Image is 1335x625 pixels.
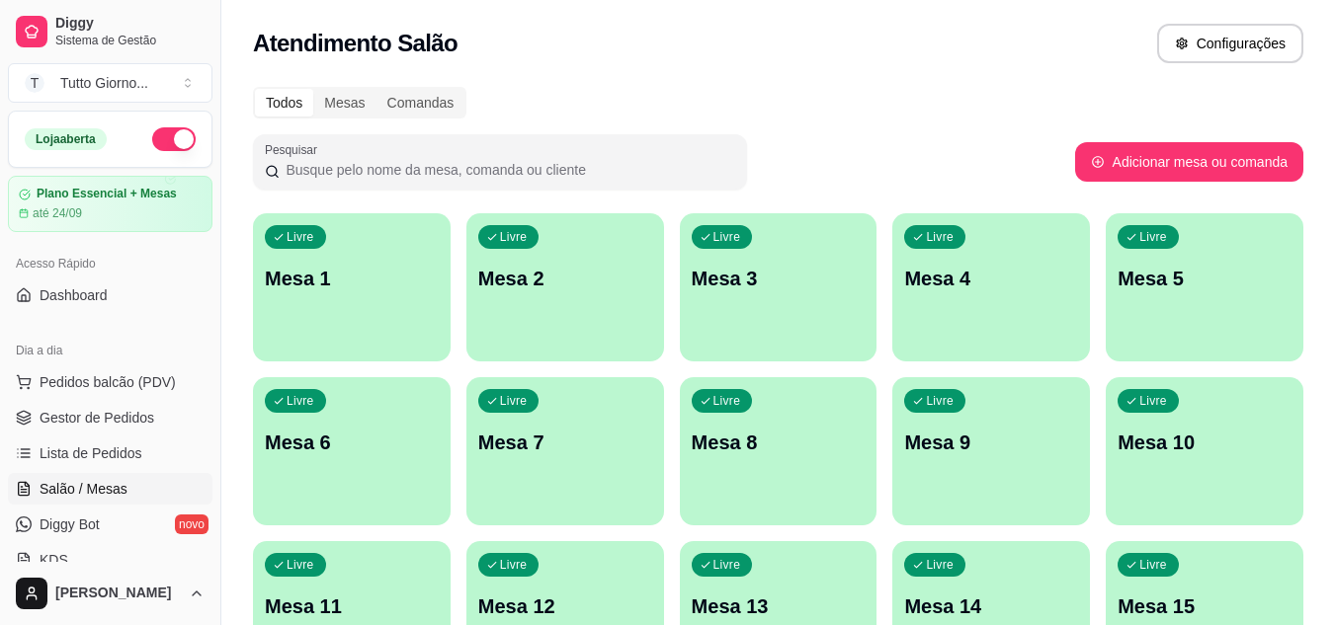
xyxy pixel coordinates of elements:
[152,127,196,151] button: Alterar Status
[253,28,458,59] h2: Atendimento Salão
[8,402,212,433] a: Gestor de Pedidos
[8,335,212,366] div: Dia a dia
[33,205,82,221] article: até 24/09
[478,429,652,456] p: Mesa 7
[478,265,652,292] p: Mesa 2
[466,377,664,525] button: LivreMesa 7
[8,248,212,279] div: Acesso Rápido
[265,265,439,292] p: Mesa 1
[8,366,212,398] button: Pedidos balcão (PDV)
[904,265,1078,292] p: Mesa 4
[8,473,212,505] a: Salão / Mesas
[8,176,212,232] a: Plano Essencial + Mesasaté 24/09
[1157,24,1303,63] button: Configurações
[692,592,866,620] p: Mesa 13
[55,585,181,602] span: [PERSON_NAME]
[8,508,212,540] a: Diggy Botnovo
[713,393,741,409] p: Livre
[40,408,154,428] span: Gestor de Pedidos
[904,592,1078,620] p: Mesa 14
[287,557,314,573] p: Livre
[713,557,741,573] p: Livre
[313,89,375,117] div: Mesas
[40,285,108,305] span: Dashboard
[60,73,148,93] div: Tutto Giorno ...
[1118,429,1292,456] p: Mesa 10
[55,33,205,48] span: Sistema de Gestão
[692,265,866,292] p: Mesa 3
[926,229,954,245] p: Livre
[265,429,439,456] p: Mesa 6
[500,393,528,409] p: Livre
[8,63,212,103] button: Select a team
[40,479,127,499] span: Salão / Mesas
[1106,377,1303,525] button: LivreMesa 10
[1118,592,1292,620] p: Mesa 15
[713,229,741,245] p: Livre
[1139,393,1167,409] p: Livre
[8,570,212,617] button: [PERSON_NAME]
[892,377,1090,525] button: LivreMesa 9
[1139,557,1167,573] p: Livre
[680,213,877,361] button: LivreMesa 3
[1139,229,1167,245] p: Livre
[40,550,68,570] span: KDS
[1106,213,1303,361] button: LivreMesa 5
[40,514,100,534] span: Diggy Bot
[926,557,954,573] p: Livre
[40,443,142,463] span: Lista de Pedidos
[25,128,107,150] div: Loja aberta
[287,229,314,245] p: Livre
[255,89,313,117] div: Todos
[692,429,866,456] p: Mesa 8
[8,279,212,311] a: Dashboard
[892,213,1090,361] button: LivreMesa 4
[280,160,735,180] input: Pesquisar
[8,437,212,469] a: Lista de Pedidos
[904,429,1078,456] p: Mesa 9
[253,377,451,525] button: LivreMesa 6
[37,187,177,201] article: Plano Essencial + Mesas
[40,372,176,392] span: Pedidos balcão (PDV)
[500,229,528,245] p: Livre
[25,73,44,93] span: T
[253,213,451,361] button: LivreMesa 1
[287,393,314,409] p: Livre
[680,377,877,525] button: LivreMesa 8
[1118,265,1292,292] p: Mesa 5
[926,393,954,409] p: Livre
[1075,142,1303,182] button: Adicionar mesa ou comanda
[8,544,212,576] a: KDS
[8,8,212,55] a: DiggySistema de Gestão
[265,141,324,158] label: Pesquisar
[265,592,439,620] p: Mesa 11
[466,213,664,361] button: LivreMesa 2
[500,557,528,573] p: Livre
[55,15,205,33] span: Diggy
[376,89,465,117] div: Comandas
[478,592,652,620] p: Mesa 12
